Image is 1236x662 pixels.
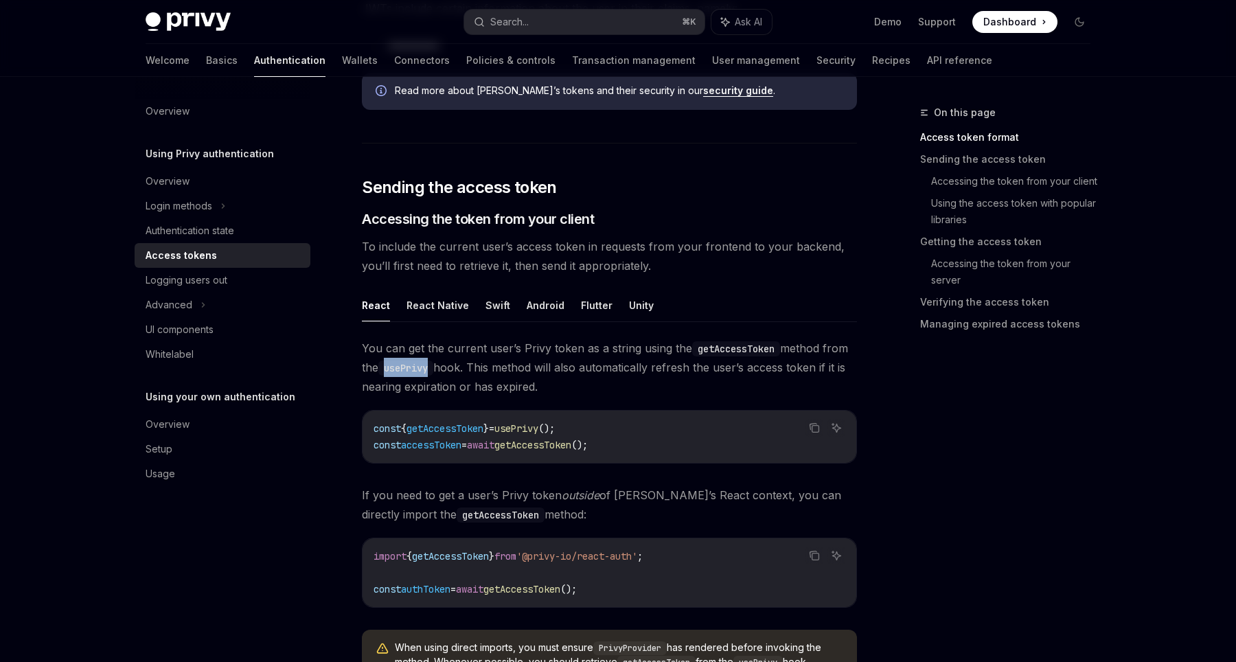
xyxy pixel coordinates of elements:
span: Read more about [PERSON_NAME]’s tokens and their security in our . [395,84,843,98]
span: from [494,550,516,562]
button: Swift [485,289,510,321]
button: Ask AI [827,547,845,564]
button: Ask AI [827,419,845,437]
button: React [362,289,390,321]
span: const [374,422,401,435]
button: Unity [629,289,654,321]
span: import [374,550,407,562]
span: Dashboard [983,15,1036,29]
a: Access tokens [135,243,310,268]
span: await [467,439,494,451]
span: Sending the access token [362,176,557,198]
a: Accessing the token from your server [931,253,1101,291]
a: Overview [135,99,310,124]
button: Ask AI [711,10,772,34]
button: Copy the contents from the code block [805,419,823,437]
div: Authentication state [146,222,234,239]
div: Overview [146,103,190,119]
a: Managing expired access tokens [920,313,1101,335]
div: Overview [146,173,190,190]
div: Usage [146,466,175,482]
a: Access token format [920,126,1101,148]
div: Whitelabel [146,346,194,363]
div: Logging users out [146,272,227,288]
button: Copy the contents from the code block [805,547,823,564]
a: Recipes [872,44,911,77]
svg: Info [376,85,389,99]
a: Transaction management [572,44,696,77]
span: (); [560,583,577,595]
div: Login methods [146,198,212,214]
span: getAccessToken [407,422,483,435]
div: Search... [490,14,529,30]
span: = [461,439,467,451]
a: Support [918,15,956,29]
em: outside [562,488,599,502]
span: To include the current user’s access token in requests from your frontend to your backend, you’ll... [362,237,857,275]
span: On this page [934,104,996,121]
span: const [374,439,401,451]
span: = [489,422,494,435]
span: await [456,583,483,595]
code: getAccessToken [692,341,780,356]
a: security guide [703,84,773,97]
a: Connectors [394,44,450,77]
a: Wallets [342,44,378,77]
a: Whitelabel [135,342,310,367]
span: const [374,583,401,595]
span: Accessing the token from your client [362,209,594,229]
span: (); [571,439,588,451]
span: '@privy-io/react-auth' [516,550,637,562]
a: Overview [135,169,310,194]
code: getAccessToken [457,507,545,523]
span: accessToken [401,439,461,451]
a: Security [816,44,856,77]
a: Usage [135,461,310,486]
a: User management [712,44,800,77]
span: getAccessToken [494,439,571,451]
h5: Using your own authentication [146,389,295,405]
a: Verifying the access token [920,291,1101,313]
a: Logging users out [135,268,310,293]
span: getAccessToken [412,550,489,562]
span: usePrivy [494,422,538,435]
div: UI components [146,321,214,338]
a: Policies & controls [466,44,556,77]
span: getAccessToken [483,583,560,595]
button: React Native [407,289,469,321]
div: Setup [146,441,172,457]
h5: Using Privy authentication [146,146,274,162]
a: Welcome [146,44,190,77]
span: If you need to get a user’s Privy token of [PERSON_NAME]’s React context, you can directly import... [362,486,857,524]
span: = [450,583,456,595]
img: dark logo [146,12,231,32]
div: Overview [146,416,190,433]
button: Toggle dark mode [1068,11,1090,33]
a: API reference [927,44,992,77]
span: (); [538,422,555,435]
svg: Warning [376,642,389,656]
a: Demo [874,15,902,29]
button: Search...⌘K [464,10,705,34]
button: Android [527,289,564,321]
a: Using the access token with popular libraries [931,192,1101,231]
a: Basics [206,44,238,77]
a: Accessing the token from your client [931,170,1101,192]
a: Authentication state [135,218,310,243]
span: { [407,550,412,562]
a: Dashboard [972,11,1057,33]
code: usePrivy [378,361,433,376]
span: ; [637,550,643,562]
button: Flutter [581,289,613,321]
span: } [489,550,494,562]
span: ⌘ K [682,16,696,27]
a: Authentication [254,44,325,77]
span: Ask AI [735,15,762,29]
a: Setup [135,437,310,461]
div: Access tokens [146,247,217,264]
span: } [483,422,489,435]
a: Sending the access token [920,148,1101,170]
a: Overview [135,412,310,437]
div: Advanced [146,297,192,313]
a: Getting the access token [920,231,1101,253]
